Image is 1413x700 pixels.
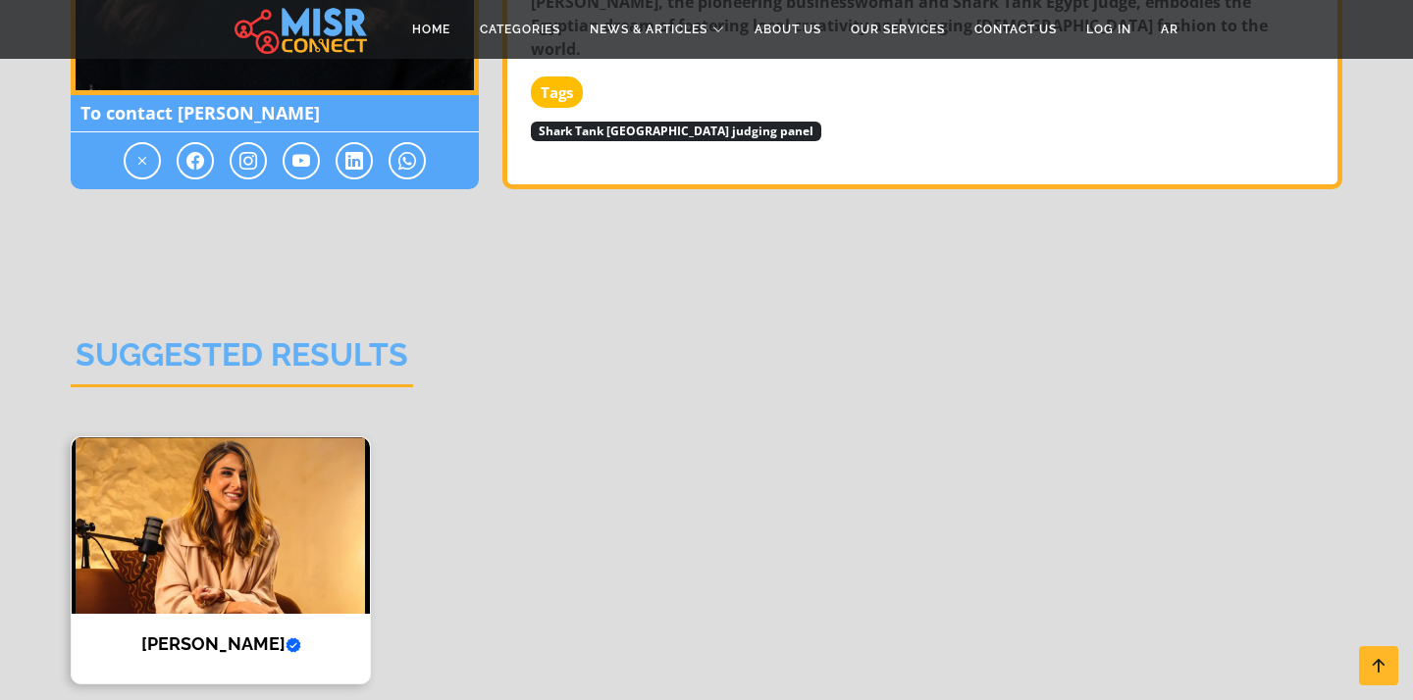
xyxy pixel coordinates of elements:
[740,11,836,48] a: About Us
[59,436,383,685] a: Dina Ghabbour [PERSON_NAME]
[86,633,355,655] h4: [PERSON_NAME]
[1072,11,1146,48] a: Log in
[531,122,821,141] span: Shark Tank [GEOGRAPHIC_DATA] judging panel
[72,437,370,614] img: Dina Ghabbour
[71,95,479,132] span: To contact [PERSON_NAME]
[531,76,583,109] strong: Tags
[1146,11,1193,48] a: AR
[286,637,301,653] svg: Verified account
[575,11,740,48] a: News & Articles
[465,11,575,48] a: Categories
[960,11,1072,48] a: Contact Us
[836,11,960,48] a: Our Services
[397,11,465,48] a: Home
[71,336,413,386] h2: Suggested Results
[531,119,821,140] a: Shark Tank [GEOGRAPHIC_DATA] judging panel
[590,21,707,38] span: News & Articles
[235,5,366,54] img: main.misr_connect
